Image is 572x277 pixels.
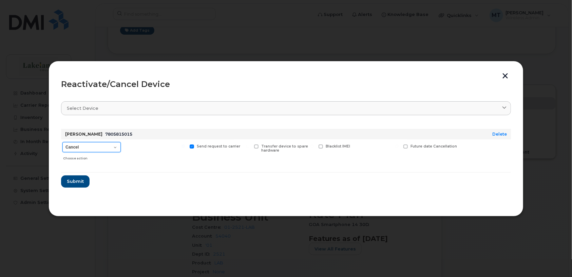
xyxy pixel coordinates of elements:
span: 7805815015 [105,132,132,137]
input: Transfer device to spare hardware [246,144,249,148]
span: Blacklist IMEI [326,144,350,149]
span: Select device [67,105,98,111]
a: Select device [61,101,511,115]
div: Reactivate/Cancel Device [61,80,511,88]
a: Delete [492,132,507,137]
input: Blacklist IMEI [310,144,314,148]
span: Future date Cancellation [411,144,457,149]
div: Choose action [63,153,121,161]
span: Send request to carrier [197,144,240,149]
span: Transfer device to spare hardware [261,144,308,153]
input: Future date Cancellation [395,144,399,148]
input: Send request to carrier [182,144,185,148]
strong: [PERSON_NAME] [65,132,102,137]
